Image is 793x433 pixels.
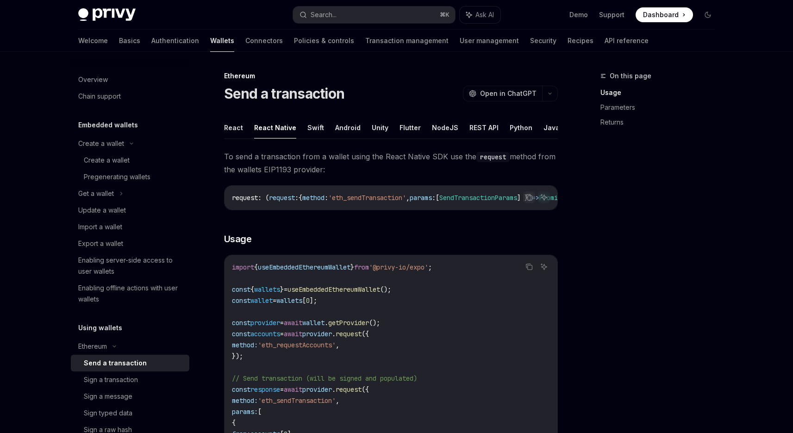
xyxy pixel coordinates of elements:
span: , [336,341,339,349]
a: Chain support [71,88,189,105]
span: method: [232,341,258,349]
code: request [476,152,510,162]
a: Recipes [568,30,593,52]
span: SendTransactionParams [439,194,517,202]
span: : ( [258,194,269,202]
span: = [273,296,276,305]
span: . [332,385,336,394]
span: await [284,319,302,327]
button: Ask AI [538,261,550,273]
span: Dashboard [643,10,679,19]
span: [ [302,296,306,305]
span: [ [258,408,262,416]
button: Unity [372,117,388,138]
span: . [325,319,328,327]
span: = [280,330,284,338]
span: } [350,263,354,271]
div: Search... [311,9,337,20]
span: To send a transaction from a wallet using the React Native SDK use the method from the wallets EI... [224,150,558,176]
img: dark logo [78,8,136,21]
a: Pregenerating wallets [71,169,189,185]
span: provider [250,319,280,327]
div: Overview [78,74,108,85]
a: User management [460,30,519,52]
a: Import a wallet [71,219,189,235]
a: Overview [71,71,189,88]
a: Enabling server-side access to user wallets [71,252,189,280]
span: params [410,194,432,202]
span: const [232,319,250,327]
span: . [332,330,336,338]
div: Send a transaction [84,358,147,369]
span: ] }) [517,194,532,202]
span: useEmbeddedEthereumWallet [287,285,380,294]
span: Usage [224,232,252,245]
div: Chain support [78,91,121,102]
span: { [299,194,302,202]
button: REST API [469,117,499,138]
span: const [232,285,250,294]
button: React Native [254,117,296,138]
a: Enabling offline actions with user wallets [71,280,189,307]
span: ({ [362,330,369,338]
div: Sign typed data [84,408,132,419]
button: Search...⌘K [293,6,455,23]
a: Parameters [600,100,723,115]
div: Pregenerating wallets [84,171,150,182]
span: method [302,194,325,202]
button: Open in ChatGPT [463,86,542,101]
a: Sign typed data [71,405,189,421]
a: Welcome [78,30,108,52]
div: Ethereum [224,71,558,81]
a: Create a wallet [71,152,189,169]
span: : [295,194,299,202]
span: provider [302,385,332,394]
div: Export a wallet [78,238,123,249]
a: Security [530,30,556,52]
button: Flutter [400,117,421,138]
span: await [284,385,302,394]
span: 'eth_sendTransaction' [328,194,406,202]
button: Java [543,117,560,138]
button: React [224,117,243,138]
span: const [232,296,250,305]
span: '@privy-io/expo' [369,263,428,271]
button: Python [510,117,532,138]
a: Demo [569,10,588,19]
span: method: [232,396,258,405]
a: Authentication [151,30,199,52]
span: ; [428,263,432,271]
span: getProvider [328,319,369,327]
a: Send a transaction [71,355,189,371]
span: ]; [310,296,317,305]
span: params: [232,408,258,416]
span: request [336,330,362,338]
h5: Using wallets [78,322,122,333]
div: Enabling server-side access to user wallets [78,255,184,277]
span: import [232,263,254,271]
a: Wallets [210,30,234,52]
button: Android [335,117,361,138]
div: Get a wallet [78,188,114,199]
a: Basics [119,30,140,52]
div: Create a wallet [78,138,124,149]
button: Copy the contents from the code block [523,261,535,273]
a: Support [599,10,624,19]
span: request [232,194,258,202]
a: Returns [600,115,723,130]
span: : [325,194,328,202]
h1: Send a transaction [224,85,345,102]
span: : [432,194,436,202]
span: => [532,194,539,202]
h5: Embedded wallets [78,119,138,131]
span: provider [302,330,332,338]
span: // Send transaction (will be signed and populated) [232,374,417,383]
span: wallets [254,285,280,294]
span: { [254,263,258,271]
a: Policies & controls [294,30,354,52]
a: Transaction management [365,30,449,52]
button: NodeJS [432,117,458,138]
span: { [250,285,254,294]
span: 'eth_requestAccounts' [258,341,336,349]
span: useEmbeddedEthereumWallet [258,263,350,271]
